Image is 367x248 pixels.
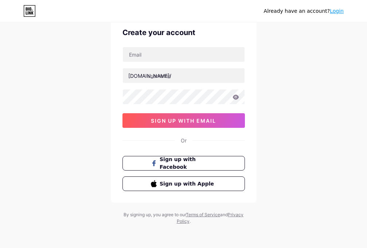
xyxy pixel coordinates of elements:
div: By signing up, you agree to our and . [122,211,246,225]
button: Sign up with Facebook [122,156,245,171]
input: username [123,68,245,83]
a: Terms of Service [186,212,220,217]
button: sign up with email [122,113,245,128]
div: Create your account [122,27,245,38]
span: sign up with email [151,118,216,124]
input: Email [123,47,245,62]
span: Sign up with Apple [160,180,216,188]
a: Login [330,8,344,14]
div: Or [181,137,187,144]
div: Already have an account? [264,7,344,15]
div: [DOMAIN_NAME]/ [128,72,171,80]
button: Sign up with Apple [122,176,245,191]
span: Sign up with Facebook [160,156,216,171]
